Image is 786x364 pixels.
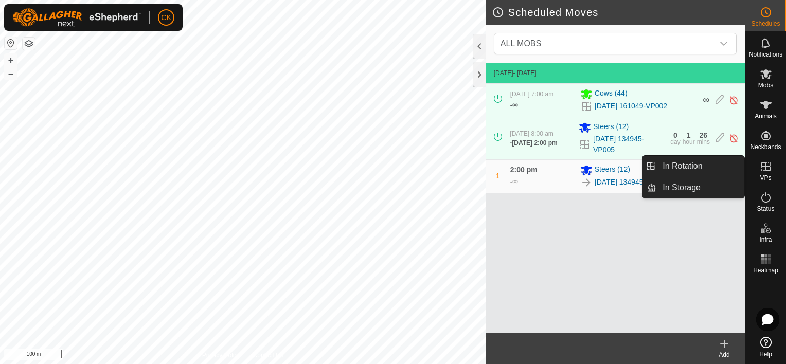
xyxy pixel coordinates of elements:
span: [DATE] 2:00 pm [512,139,557,147]
a: [DATE] 134945-VP006 [595,177,667,188]
span: Neckbands [750,144,781,150]
span: CK [161,12,171,23]
button: – [5,67,17,80]
div: 26 [700,132,708,139]
h2: Scheduled Moves [492,6,745,19]
div: Add [704,350,745,359]
span: VPs [760,175,771,181]
span: Notifications [749,51,782,58]
span: Infra [759,236,772,243]
div: - [510,175,518,188]
a: Contact Us [253,351,283,360]
span: Status [757,206,774,212]
a: Help [745,333,786,361]
button: Reset Map [5,37,17,49]
img: Turn off schedule move [729,133,739,143]
span: [DATE] 8:00 am [510,130,553,137]
div: hour [683,139,695,145]
li: In Storage [642,177,744,198]
img: Gallagher Logo [12,8,141,27]
span: Help [759,351,772,357]
span: Steers (12) [595,164,630,176]
span: ∞ [512,177,518,186]
span: ALL MOBS [501,39,541,48]
button: Map Layers [23,38,35,50]
div: - [510,138,557,148]
span: Schedules [751,21,780,27]
span: [DATE] 7:00 am [510,90,553,98]
span: Mobs [758,82,773,88]
span: In Storage [663,181,701,194]
div: 1 [687,132,691,139]
span: - [DATE] [513,69,537,77]
a: [DATE] 134945-VP005 [593,134,664,155]
div: day [670,139,680,145]
span: Steers (12) [593,121,629,134]
span: Animals [755,113,777,119]
span: In Rotation [663,160,702,172]
div: - [510,99,518,111]
img: Turn off schedule move [729,95,739,105]
div: 0 [673,132,677,139]
div: dropdown trigger [713,33,734,54]
span: ∞ [512,100,518,109]
span: 2:00 pm [510,166,538,174]
span: Cows (44) [595,88,628,100]
span: ∞ [703,95,709,105]
li: In Rotation [642,156,744,176]
a: Privacy Policy [202,351,241,360]
span: 1 [496,172,500,180]
a: In Rotation [656,156,744,176]
span: Heatmap [753,267,778,274]
span: ALL MOBS [496,33,713,54]
a: In Storage [656,177,744,198]
button: + [5,54,17,66]
span: [DATE] [494,69,513,77]
div: mins [697,139,710,145]
a: [DATE] 161049-VP002 [595,101,667,112]
img: To [580,176,593,189]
